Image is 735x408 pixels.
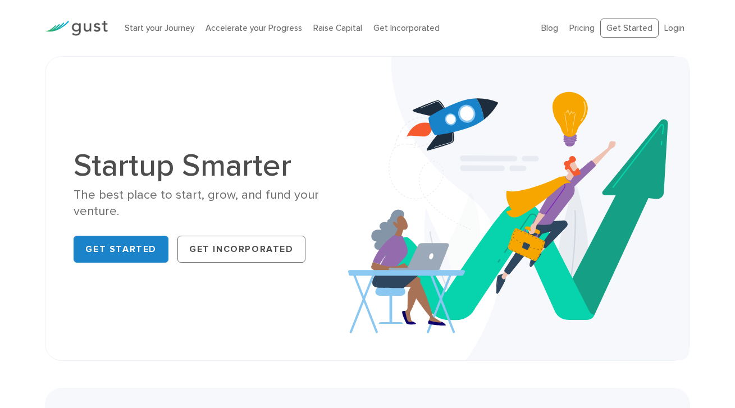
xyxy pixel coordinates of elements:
[569,23,595,33] a: Pricing
[74,150,359,181] h1: Startup Smarter
[125,23,194,33] a: Start your Journey
[664,23,684,33] a: Login
[373,23,440,33] a: Get Incorporated
[74,236,168,263] a: Get Started
[600,19,659,38] a: Get Started
[348,57,690,360] img: Startup Smarter Hero
[177,236,305,263] a: Get Incorporated
[74,187,359,220] div: The best place to start, grow, and fund your venture.
[541,23,558,33] a: Blog
[313,23,362,33] a: Raise Capital
[206,23,302,33] a: Accelerate your Progress
[45,21,108,36] img: Gust Logo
